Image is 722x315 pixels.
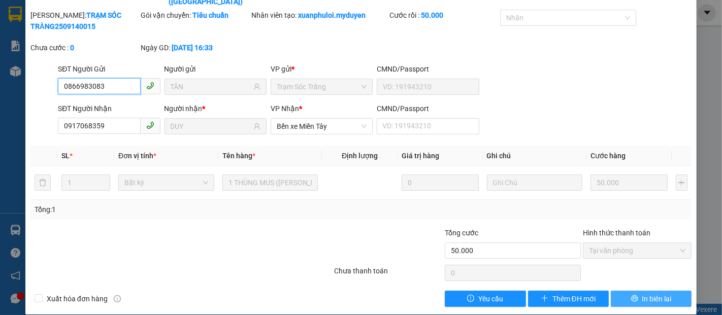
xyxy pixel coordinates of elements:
div: [PERSON_NAME]: [30,10,139,32]
span: Tổng cước [445,229,478,237]
span: Định lượng [342,152,378,160]
b: xuanphuloi.myduyen [298,11,366,19]
span: Tên hàng [222,152,255,160]
span: printer [631,295,638,303]
span: SL [61,152,70,160]
div: Ngày GD: [141,42,250,53]
span: user [253,83,260,90]
b: [DATE] 16:33 [172,44,213,52]
div: SĐT Người Nhận [58,103,160,114]
span: Cước hàng [590,152,626,160]
input: VD: Bàn, Ghế [222,174,318,191]
label: Hình thức thanh toán [583,229,650,237]
button: exclamation-circleYêu cầu [445,291,526,307]
div: Cước rồi : [389,10,498,21]
span: plus [541,295,548,303]
span: exclamation-circle [467,295,474,303]
span: info-circle [114,295,121,302]
span: Yêu cầu [478,293,503,304]
span: Xuất hóa đơn hàng [43,293,112,304]
span: phone [146,121,154,129]
button: plusThêm ĐH mới [528,291,609,307]
div: Người nhận [165,103,267,114]
input: 0 [402,174,478,191]
span: Trạm Sóc Trăng [277,79,367,94]
span: user [253,123,260,130]
span: Đơn vị tính [118,152,156,160]
input: Tên người nhận [171,121,251,132]
div: SĐT Người Gửi [58,63,160,75]
div: Nhân viên tạo: [251,10,387,21]
div: Người gửi [165,63,267,75]
b: Tiêu chuẩn [193,11,229,19]
span: Thêm ĐH mới [552,293,596,304]
span: Bến xe Miền Tây [277,119,367,134]
b: 0 [70,44,74,52]
div: Tổng: 1 [35,204,279,215]
span: VP Nhận [271,104,299,113]
div: CMND/Passport [377,63,479,75]
div: Gói vận chuyển: [141,10,250,21]
input: Tên người gửi [171,81,251,92]
div: Chưa thanh toán [334,265,444,283]
input: VD: 191943210 [377,79,479,95]
th: Ghi chú [483,146,587,166]
button: printerIn biên lai [611,291,692,307]
div: CMND/Passport [377,103,479,114]
b: 50.000 [421,11,443,19]
div: VP gửi [271,63,373,75]
span: phone [146,82,154,90]
span: Bất kỳ [124,175,208,190]
button: plus [676,174,688,191]
button: delete [35,174,51,191]
span: Tại văn phòng [589,243,685,258]
input: 0 [590,174,667,191]
div: Chưa cước : [30,42,139,53]
span: Giá trị hàng [402,152,439,160]
input: Ghi Chú [487,174,583,191]
span: In biên lai [642,293,672,304]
